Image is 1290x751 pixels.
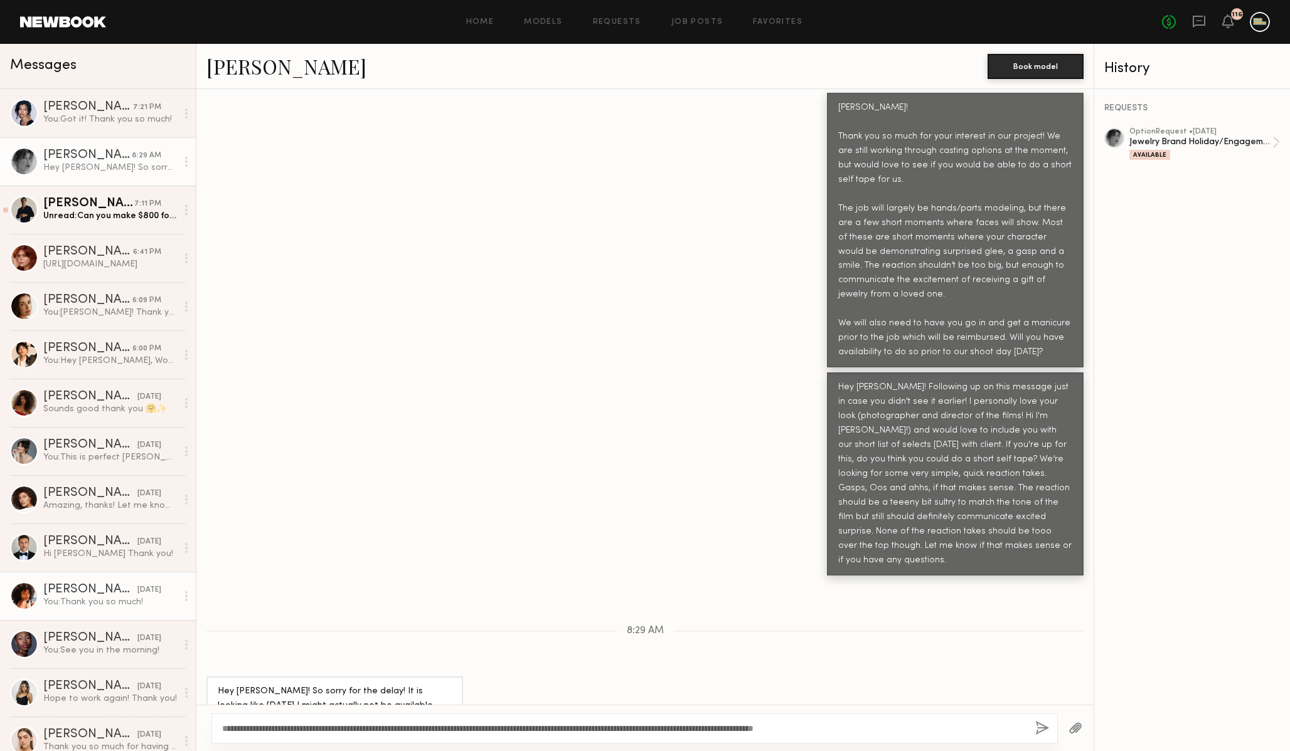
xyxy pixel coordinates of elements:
div: option Request • [DATE] [1129,128,1272,136]
div: 6:09 PM [132,295,161,307]
a: Requests [593,18,641,26]
div: You: See you in the morning! [43,644,177,656]
a: Favorites [753,18,802,26]
div: [DATE] [137,681,161,693]
a: Home [466,18,494,26]
a: Job Posts [671,18,723,26]
div: [PERSON_NAME] [43,439,137,451]
div: Hey [PERSON_NAME]! Following up on this message just in case you didn't see it earlier! I persona... [838,381,1072,567]
div: [PERSON_NAME] [43,535,137,548]
div: [PERSON_NAME] [43,728,137,741]
div: Unread: Can you make $800 for 8 hours work? [43,210,177,222]
a: Models [524,18,562,26]
div: [DATE] [137,633,161,644]
div: Hey [PERSON_NAME]! So sorry for the delay! It is looking like [DATE] I might actually not be avai... [43,162,177,174]
span: 8:29 AM [627,626,664,636]
div: 8:29 AM [132,150,161,162]
div: [DATE] [137,584,161,596]
div: Hey [PERSON_NAME]! So sorry for the delay! It is looking like [DATE] I might actually not be avai... [218,685,452,742]
a: Book model [988,60,1084,71]
div: [PERSON_NAME]! Thank you so much for your interest in our project! We are still working through c... [838,101,1072,360]
div: [PERSON_NAME] [43,391,137,403]
a: optionRequest •[DATE]Jewelry Brand Holiday/Engagement CampaignAvailable [1129,128,1280,160]
div: [DATE] [137,391,161,403]
div: Amazing, thanks! Let me know if there is anything else needed! [43,500,177,512]
div: [DATE] [137,439,161,451]
div: [DATE] [137,729,161,741]
div: 6:41 PM [133,246,161,258]
div: Available [1129,150,1170,160]
button: Book model [988,54,1084,79]
a: [PERSON_NAME] [206,53,366,80]
div: You: Hey [PERSON_NAME], Would you be open to a two year usage period for the listed usages? [43,355,177,367]
div: [PERSON_NAME] [43,101,133,113]
div: [PERSON_NAME] [43,342,132,355]
div: Jewelry Brand Holiday/Engagement Campaign [1129,136,1272,148]
div: Hope to work again! Thank you! [43,693,177,705]
div: REQUESTS [1104,104,1280,113]
div: 6:00 PM [132,343,161,355]
div: [PERSON_NAME] [43,246,133,258]
div: You: This is perfect [PERSON_NAME]! Thank you so much, will get back to you soon [43,451,177,463]
div: You: [PERSON_NAME]! Thank you so much for your interest in our project! We are still working thro... [43,307,177,318]
div: Hi [PERSON_NAME] Thank you! [43,548,177,560]
div: 116 [1232,11,1242,18]
div: [PERSON_NAME] [43,680,137,693]
div: [URL][DOMAIN_NAME] [43,258,177,270]
div: 7:21 PM [133,102,161,113]
div: [PERSON_NAME] [43,632,137,644]
div: [PERSON_NAME] [43,197,134,210]
div: [PERSON_NAME] [43,584,137,596]
div: You: Got it! Thank you so much! [43,113,177,125]
div: Sounds good thank you 🤗✨ [43,403,177,415]
div: [DATE] [137,488,161,500]
div: [DATE] [137,536,161,548]
div: 7:11 PM [134,198,161,210]
div: History [1104,61,1280,76]
div: [PERSON_NAME] [43,294,132,307]
span: Messages [10,58,77,73]
div: [PERSON_NAME] [43,487,137,500]
div: You: Thank you so much! [43,596,177,608]
div: [PERSON_NAME] [43,149,132,162]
